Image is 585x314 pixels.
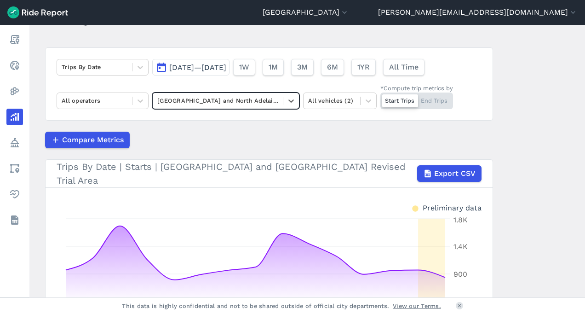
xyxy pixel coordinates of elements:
a: Policy [6,134,23,151]
button: All Time [383,59,424,76]
a: Areas [6,160,23,177]
button: [GEOGRAPHIC_DATA] [263,7,349,18]
span: Export CSV [434,168,476,179]
a: Report [6,31,23,48]
a: Analyze [6,109,23,125]
button: 1W [233,59,255,76]
div: *Compute trip metrics by [380,84,453,93]
a: Datasets [6,212,23,228]
a: View our Terms. [393,302,441,310]
tspan: 1.4K [453,242,468,251]
button: 3M [291,59,314,76]
span: 6M [327,62,338,73]
button: [DATE]—[DATE] [152,59,229,76]
div: Trips By Date | Starts | [GEOGRAPHIC_DATA] and [GEOGRAPHIC_DATA] Revised Trial Area [57,160,482,187]
img: Ride Report [7,6,68,18]
span: Compare Metrics [62,134,124,145]
span: [DATE]—[DATE] [169,63,226,72]
span: 1W [239,62,249,73]
button: 1M [263,59,284,76]
a: Heatmaps [6,83,23,99]
button: 6M [321,59,344,76]
tspan: 900 [453,270,467,279]
tspan: 1.8K [453,215,468,224]
a: Realtime [6,57,23,74]
span: 3M [297,62,308,73]
span: 1M [269,62,278,73]
tspan: 450 [453,297,467,306]
div: Preliminary data [423,203,482,212]
a: Health [6,186,23,203]
button: Export CSV [417,165,482,182]
button: 1YR [351,59,376,76]
span: 1YR [357,62,370,73]
span: All Time [389,62,419,73]
button: [PERSON_NAME][EMAIL_ADDRESS][DOMAIN_NAME] [378,7,578,18]
button: Compare Metrics [45,132,130,148]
